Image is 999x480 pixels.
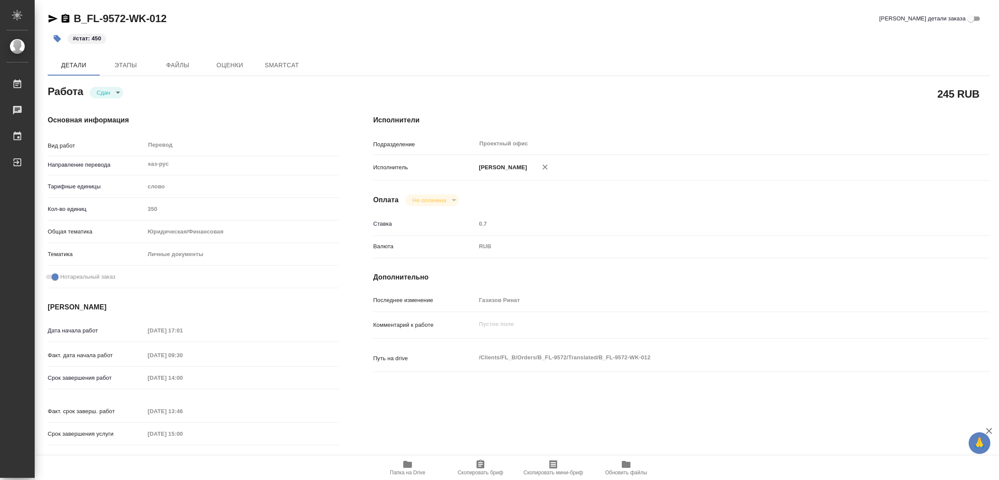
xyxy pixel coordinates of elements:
p: Валюта [373,242,476,251]
h4: Дополнительно [373,272,989,283]
span: Нотариальный заказ [60,273,115,281]
input: Пустое поле [145,427,221,440]
button: Обновить файлы [590,456,663,480]
input: Пустое поле [476,294,938,306]
button: Сдан [94,89,113,96]
div: слово [145,179,339,194]
p: Срок завершения работ [48,374,145,382]
span: Скопировать мини-бриф [523,470,583,476]
p: Факт. срок заверш. работ [48,407,145,416]
p: Путь на drive [373,354,476,363]
input: Пустое поле [145,372,221,384]
span: Детали [53,60,95,71]
div: Сдан [405,194,459,206]
p: #стат: 450 [73,34,101,43]
button: Скопировать ссылку для ЯМессенджера [48,13,58,24]
button: Удалить исполнителя [535,158,555,177]
span: Обновить файлы [605,470,647,476]
span: Файлы [157,60,199,71]
a: B_FL-9572-WK-012 [74,13,166,24]
button: Скопировать ссылку [60,13,71,24]
span: SmartCat [261,60,303,71]
button: Скопировать мини-бриф [517,456,590,480]
span: Папка на Drive [390,470,425,476]
h4: Оплата [373,195,399,205]
span: Этапы [105,60,147,71]
p: Общая тематика [48,227,145,236]
span: [PERSON_NAME] детали заказа [879,14,966,23]
span: Скопировать бриф [457,470,503,476]
p: Тарифные единицы [48,182,145,191]
p: Кол-во единиц [48,205,145,214]
input: Пустое поле [476,217,938,230]
button: Скопировать бриф [444,456,517,480]
p: Ставка [373,220,476,228]
input: Пустое поле [145,203,339,215]
h4: [PERSON_NAME] [48,302,339,312]
p: Направление перевода [48,161,145,169]
p: Последнее изменение [373,296,476,305]
p: Срок завершения услуги [48,430,145,438]
p: [PERSON_NAME] [476,163,527,172]
h2: Работа [48,83,83,99]
textarea: /Clients/FL_B/Orders/B_FL-9572/Translated/B_FL-9572-WK-012 [476,350,938,365]
h2: 245 RUB [937,86,979,101]
input: Пустое поле [145,405,221,418]
p: Исполнитель [373,163,476,172]
h4: Исполнители [373,115,989,125]
p: Тематика [48,250,145,259]
button: Не оплачена [410,197,448,204]
span: 🙏 [972,434,987,452]
p: Комментарий к работе [373,321,476,329]
p: Подразделение [373,140,476,149]
div: Личные документы [145,247,339,262]
span: Оценки [209,60,251,71]
div: Юридическая/Финансовая [145,224,339,239]
button: Добавить тэг [48,29,67,48]
h4: Основная информация [48,115,339,125]
input: Пустое поле [145,324,221,337]
p: Дата начала работ [48,326,145,335]
input: Пустое поле [145,349,221,362]
button: Папка на Drive [371,456,444,480]
p: Вид работ [48,141,145,150]
span: стат: 450 [67,34,107,42]
div: Сдан [90,87,123,99]
p: Факт. дата начала работ [48,351,145,360]
div: RUB [476,239,938,254]
button: 🙏 [969,432,990,454]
